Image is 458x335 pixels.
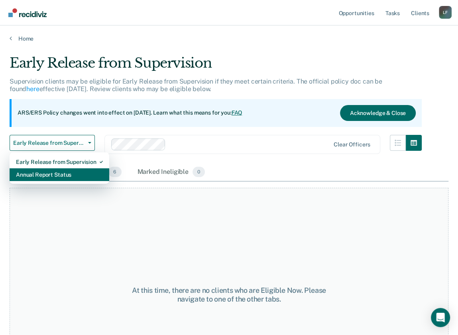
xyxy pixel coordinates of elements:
[439,6,452,19] div: L F
[340,105,416,121] button: Acknowledge & Close
[13,140,85,146] span: Early Release from Supervision
[108,167,121,177] span: 6
[8,8,47,17] img: Recidiviz
[10,35,448,42] a: Home
[136,164,207,181] div: Marked Ineligible0
[120,286,339,303] div: At this time, there are no clients who are Eligible Now. Please navigate to one of the other tabs.
[16,156,103,168] div: Early Release from Supervision
[439,6,452,19] button: Profile dropdown button
[18,109,242,117] p: ARS/ERS Policy changes went into effect on [DATE]. Learn what this means for you:
[16,168,103,181] div: Annual Report Status
[431,308,450,327] div: Open Intercom Messenger
[10,135,95,151] button: Early Release from Supervision
[232,109,243,116] a: FAQ
[334,141,370,148] div: Clear officers
[26,85,39,93] a: here
[10,78,382,93] p: Supervision clients may be eligible for Early Release from Supervision if they meet certain crite...
[10,55,422,78] div: Early Release from Supervision
[193,167,205,177] span: 0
